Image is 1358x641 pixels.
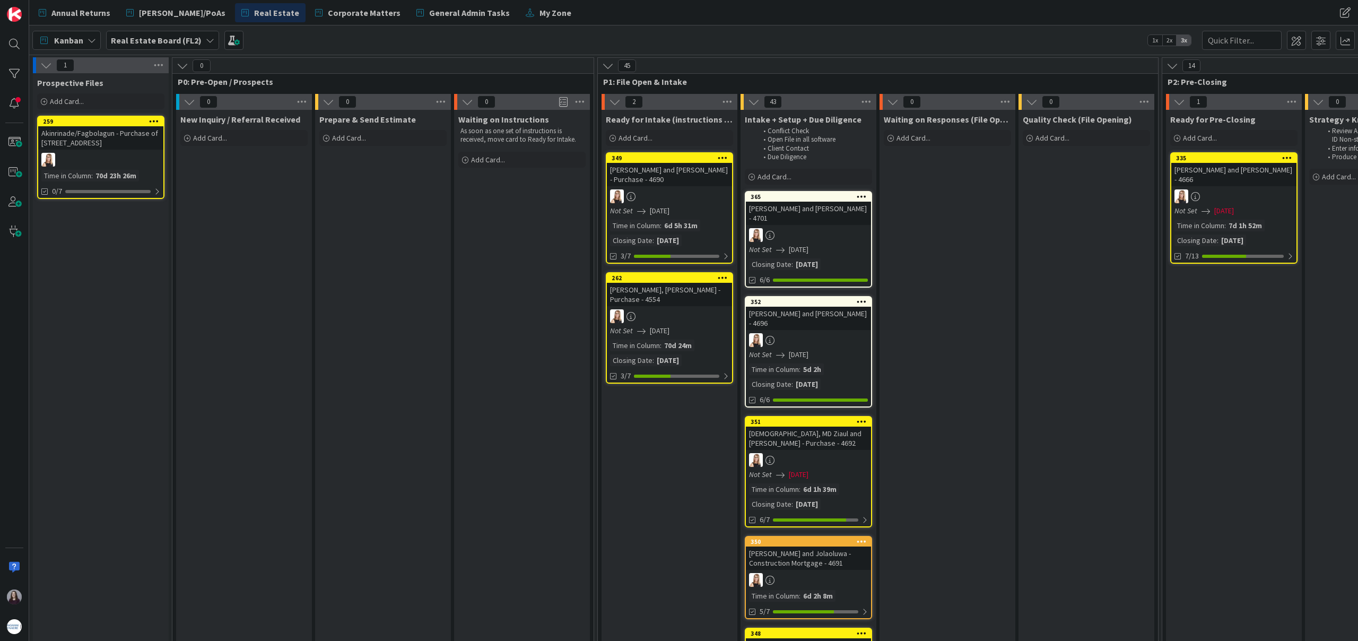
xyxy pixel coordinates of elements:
[610,235,652,246] div: Closing Date
[654,235,682,246] div: [DATE]
[746,202,871,225] div: [PERSON_NAME] and [PERSON_NAME] - 4701
[749,258,791,270] div: Closing Date
[749,590,799,602] div: Time in Column
[746,228,871,242] div: DB
[607,153,732,163] div: 349
[746,307,871,330] div: [PERSON_NAME] and [PERSON_NAME] - 4696
[178,76,580,87] span: P0: Pre-Open / Prospects
[1171,163,1296,186] div: [PERSON_NAME] and [PERSON_NAME] - 4666
[50,97,84,106] span: Add Card...
[199,96,217,108] span: 0
[749,453,763,467] img: DB
[607,273,732,306] div: 262[PERSON_NAME], [PERSON_NAME] - Purchase - 4554
[1171,189,1296,203] div: DB
[745,296,872,408] a: 352[PERSON_NAME] and [PERSON_NAME] - 4696DBNot Set[DATE]Time in Column:5d 2hClosing Date:[DATE]6/6
[884,114,1011,125] span: Waiting on Responses (File Opening)
[41,153,55,167] img: DB
[793,378,821,390] div: [DATE]
[746,453,871,467] div: DB
[607,309,732,323] div: DB
[751,418,871,426] div: 351
[800,590,835,602] div: 6d 2h 8m
[1177,35,1191,46] span: 3x
[319,114,416,125] span: Prepare & Send Estimate
[1042,96,1060,108] span: 0
[429,6,510,19] span: General Admin Tasks
[749,498,791,510] div: Closing Date
[749,350,772,359] i: Not Set
[749,573,763,587] img: DB
[1174,220,1224,231] div: Time in Column
[764,96,782,108] span: 43
[458,114,549,125] span: Waiting on Instructions
[607,273,732,283] div: 262
[652,235,654,246] span: :
[746,537,871,547] div: 350
[606,114,733,125] span: Ready for Intake (instructions received)
[751,193,871,201] div: 365
[758,135,870,144] li: Open File in all software
[758,127,870,135] li: Conflict Check
[610,354,652,366] div: Closing Date
[1226,220,1265,231] div: 7d 1h 52m
[606,152,733,264] a: 349[PERSON_NAME] and [PERSON_NAME] - Purchase - 4690DBNot Set[DATE]Time in Column:6d 5h 31mClosin...
[800,483,839,495] div: 6d 1h 39m
[309,3,407,22] a: Corporate Matters
[799,590,800,602] span: :
[139,6,225,19] span: [PERSON_NAME]/PoAs
[760,606,770,617] span: 5/7
[789,469,808,480] span: [DATE]
[760,514,770,525] span: 6/7
[661,340,694,351] div: 70d 24m
[111,35,202,46] b: Real Estate Board (FL2)
[1182,59,1200,72] span: 14
[746,573,871,587] div: DB
[471,155,505,164] span: Add Card...
[1189,96,1207,108] span: 1
[749,363,799,375] div: Time in Column
[660,220,661,231] span: :
[652,354,654,366] span: :
[93,170,139,181] div: 70d 23h 26m
[791,498,793,510] span: :
[1162,35,1177,46] span: 2x
[1170,152,1298,264] a: 335[PERSON_NAME] and [PERSON_NAME] - 4666DBNot Set[DATE]Time in Column:7d 1h 52mClosing Date:[DAT...
[1035,133,1069,143] span: Add Card...
[43,118,163,125] div: 259
[7,590,22,604] img: BC
[56,59,74,72] span: 1
[610,206,633,215] i: Not Set
[254,6,299,19] span: Real Estate
[746,192,871,202] div: 365
[38,117,163,126] div: 259
[654,354,682,366] div: [DATE]
[789,244,808,255] span: [DATE]
[1183,133,1217,143] span: Add Card...
[332,133,366,143] span: Add Card...
[751,630,871,637] div: 348
[91,170,93,181] span: :
[603,76,1145,87] span: P1: File Open & Intake
[746,547,871,570] div: [PERSON_NAME] and Jolaoluwa - Construction Mortgage - 4691
[621,250,631,262] span: 3/7
[1174,235,1217,246] div: Closing Date
[610,220,660,231] div: Time in Column
[1202,31,1282,50] input: Quick Filter...
[751,538,871,545] div: 350
[1170,114,1256,125] span: Ready for Pre-Closing
[610,309,624,323] img: DB
[749,483,799,495] div: Time in Column
[791,378,793,390] span: :
[612,154,732,162] div: 349
[1176,154,1296,162] div: 335
[749,333,763,347] img: DB
[37,77,103,88] span: Prospective Files
[749,245,772,254] i: Not Set
[758,172,791,181] span: Add Card...
[746,297,871,307] div: 352
[607,189,732,203] div: DB
[751,298,871,306] div: 352
[610,326,633,335] i: Not Set
[180,114,300,125] span: New Inquiry / Referral Received
[1217,235,1218,246] span: :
